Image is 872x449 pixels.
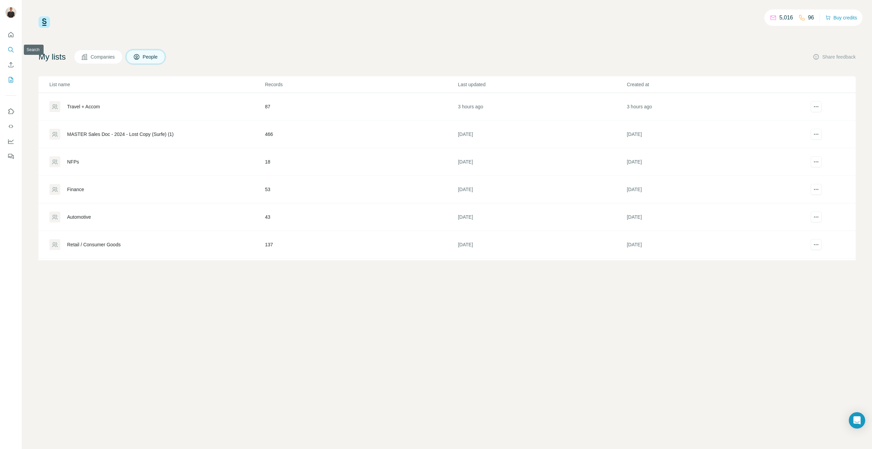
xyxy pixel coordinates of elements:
[67,186,84,193] div: Finance
[5,105,16,118] button: Use Surfe on LinkedIn
[5,74,16,86] button: My lists
[91,53,115,60] span: Companies
[457,148,626,176] td: [DATE]
[811,184,822,195] button: actions
[811,212,822,222] button: actions
[67,241,121,248] div: Retail / Consumer Goods
[849,412,865,429] div: Open Intercom Messenger
[627,81,795,88] p: Created at
[5,135,16,148] button: Dashboard
[67,214,91,220] div: Automotive
[811,129,822,140] button: actions
[811,156,822,167] button: actions
[143,53,158,60] span: People
[265,231,458,259] td: 137
[779,14,793,22] p: 5,016
[808,14,814,22] p: 96
[825,13,857,22] button: Buy credits
[67,103,100,110] div: Travel + Accom
[626,148,795,176] td: [DATE]
[457,259,626,286] td: [DATE]
[5,120,16,133] button: Use Surfe API
[265,148,458,176] td: 18
[626,176,795,203] td: [DATE]
[457,121,626,148] td: [DATE]
[38,16,50,28] img: Surfe Logo
[813,53,856,60] button: Share feedback
[265,203,458,231] td: 43
[38,51,66,62] h4: My lists
[5,7,16,18] img: Avatar
[457,203,626,231] td: [DATE]
[49,81,264,88] p: List name
[626,93,795,121] td: 3 hours ago
[67,131,174,138] div: MASTER Sales Doc - 2024 - Lost Copy (Surfe) (1)
[626,121,795,148] td: [DATE]
[626,231,795,259] td: [DATE]
[811,101,822,112] button: actions
[811,239,822,250] button: actions
[5,44,16,56] button: Search
[265,176,458,203] td: 53
[626,259,795,286] td: [DATE]
[265,93,458,121] td: 87
[5,150,16,162] button: Feedback
[265,259,458,286] td: 244
[5,29,16,41] button: Quick start
[67,158,79,165] div: NFPs
[458,81,626,88] p: Last updated
[457,231,626,259] td: [DATE]
[457,93,626,121] td: 3 hours ago
[5,59,16,71] button: Enrich CSV
[265,81,457,88] p: Records
[265,121,458,148] td: 466
[457,176,626,203] td: [DATE]
[626,203,795,231] td: [DATE]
